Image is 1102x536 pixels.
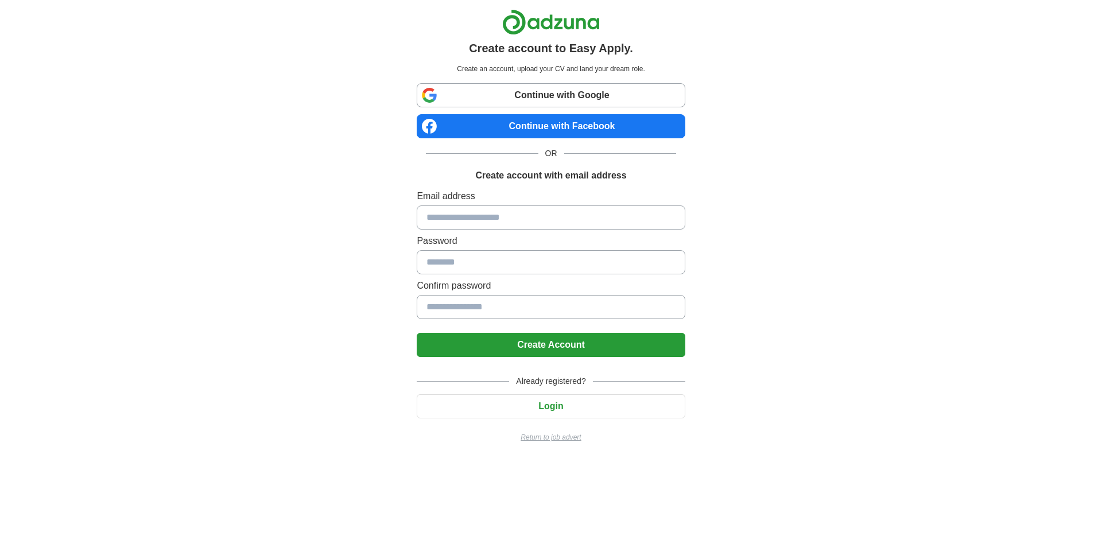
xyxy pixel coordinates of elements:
[538,147,564,160] span: OR
[417,189,685,203] label: Email address
[419,64,682,74] p: Create an account, upload your CV and land your dream role.
[417,234,685,248] label: Password
[417,279,685,293] label: Confirm password
[417,114,685,138] a: Continue with Facebook
[417,83,685,107] a: Continue with Google
[475,169,626,182] h1: Create account with email address
[417,394,685,418] button: Login
[417,432,685,442] a: Return to job advert
[502,9,600,35] img: Adzuna logo
[417,333,685,357] button: Create Account
[417,401,685,411] a: Login
[509,375,592,387] span: Already registered?
[469,40,633,57] h1: Create account to Easy Apply.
